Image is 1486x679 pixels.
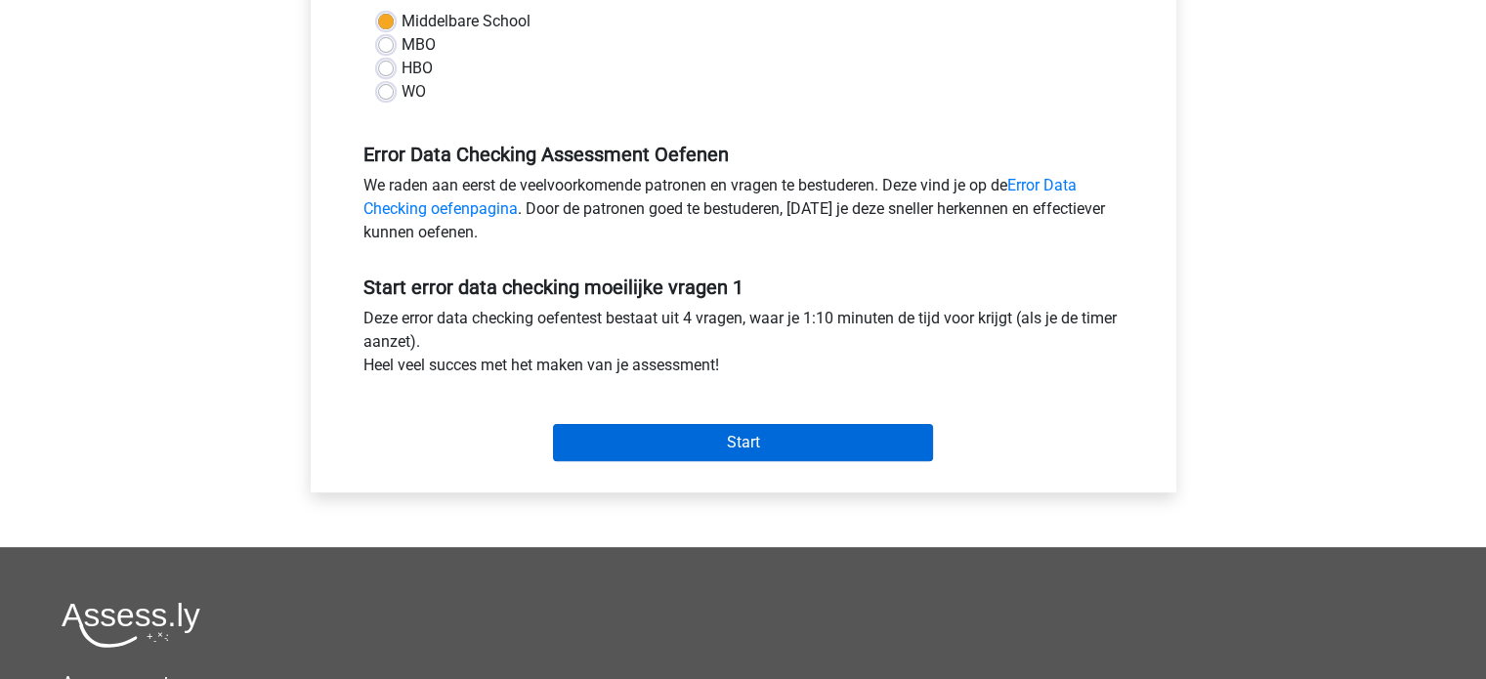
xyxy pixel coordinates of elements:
h5: Start error data checking moeilijke vragen 1 [363,276,1124,299]
label: Middelbare School [402,10,531,33]
h5: Error Data Checking Assessment Oefenen [363,143,1124,166]
div: Deze error data checking oefentest bestaat uit 4 vragen, waar je 1:10 minuten de tijd voor krijgt... [349,307,1138,385]
label: MBO [402,33,436,57]
label: WO [402,80,426,104]
img: Assessly logo [62,602,200,648]
div: We raden aan eerst de veelvoorkomende patronen en vragen te bestuderen. Deze vind je op de . Door... [349,174,1138,252]
input: Start [553,424,933,461]
label: HBO [402,57,433,80]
